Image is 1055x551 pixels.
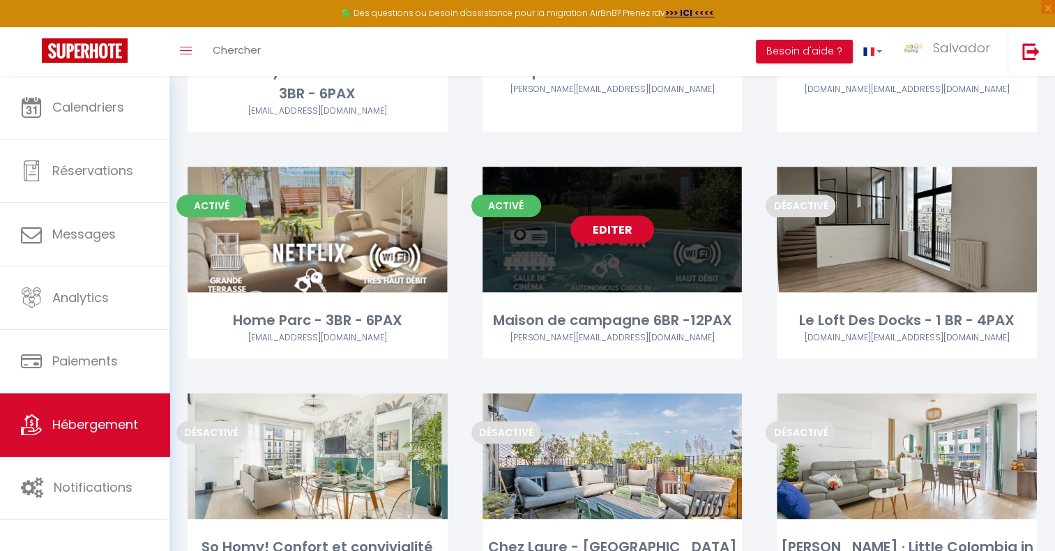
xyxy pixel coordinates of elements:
[52,352,118,370] span: Paiements
[188,331,448,345] div: Airbnb
[1022,43,1040,60] img: logout
[483,331,743,345] div: Airbnb
[570,216,654,243] a: Editer
[213,43,261,57] span: Chercher
[777,83,1037,96] div: Airbnb
[202,27,271,76] a: Chercher
[176,421,246,444] span: Désactivé
[665,7,714,19] a: >>> ICI <<<<
[756,40,853,63] button: Besoin d'aide ?
[188,310,448,331] div: Home Parc - 3BR - 6PAX
[176,195,246,217] span: Activé
[893,27,1008,76] a: ... Salvador
[52,416,138,433] span: Hébergement
[52,225,116,243] span: Messages
[42,38,128,63] img: Super Booking
[471,421,541,444] span: Désactivé
[54,478,132,496] span: Notifications
[188,105,448,118] div: Airbnb
[903,42,924,55] img: ...
[52,289,109,306] span: Analytics
[933,39,990,56] span: Salvador
[52,98,124,116] span: Calendriers
[766,195,835,217] span: Désactivé
[483,310,743,331] div: Maison de campagne 6BR -12PAX
[188,61,448,105] div: Kids Friendly - La casita Mexicana - 3BR - 6PAX
[483,83,743,96] div: Airbnb
[766,421,835,444] span: Désactivé
[777,310,1037,331] div: Le Loft Des Docks - 1 BR - 4PAX
[52,162,133,179] span: Réservations
[777,331,1037,345] div: Airbnb
[471,195,541,217] span: Activé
